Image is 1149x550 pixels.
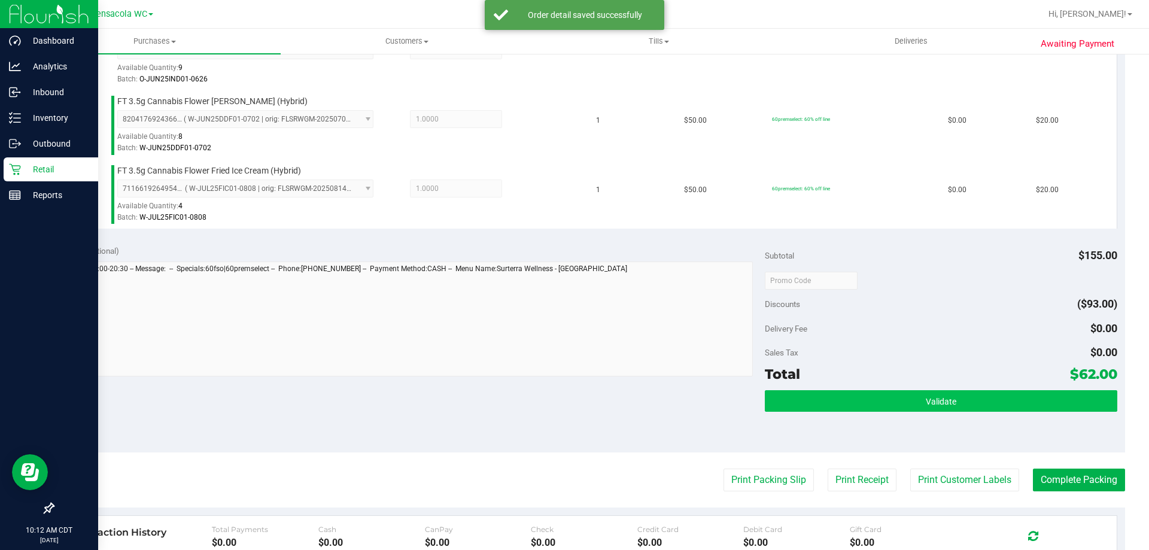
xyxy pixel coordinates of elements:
[765,348,798,357] span: Sales Tax
[117,144,138,152] span: Batch:
[425,525,531,534] div: CanPay
[21,136,93,151] p: Outbound
[1036,184,1059,196] span: $20.00
[1090,346,1117,358] span: $0.00
[533,29,785,54] a: Tills
[21,59,93,74] p: Analytics
[948,115,966,126] span: $0.00
[117,75,138,83] span: Batch:
[117,213,138,221] span: Batch:
[926,397,956,406] span: Validate
[772,186,830,192] span: 60premselect: 60% off line
[117,59,387,83] div: Available Quantity:
[948,184,966,196] span: $0.00
[318,537,425,548] div: $0.00
[772,116,830,122] span: 60premselect: 60% off line
[879,36,944,47] span: Deliveries
[9,163,21,175] inline-svg: Retail
[139,75,208,83] span: O-JUN25IND01-0626
[724,469,814,491] button: Print Packing Slip
[139,144,211,152] span: W-JUN25DDF01-0702
[21,85,93,99] p: Inbound
[765,324,807,333] span: Delivery Fee
[178,202,183,210] span: 4
[281,29,533,54] a: Customers
[743,525,850,534] div: Debit Card
[828,469,896,491] button: Print Receipt
[533,36,784,47] span: Tills
[21,162,93,177] p: Retail
[117,128,387,151] div: Available Quantity:
[212,537,318,548] div: $0.00
[765,366,800,382] span: Total
[850,537,956,548] div: $0.00
[1041,37,1114,51] span: Awaiting Payment
[1033,469,1125,491] button: Complete Packing
[9,112,21,124] inline-svg: Inventory
[178,63,183,72] span: 9
[1078,249,1117,262] span: $155.00
[637,537,744,548] div: $0.00
[531,537,637,548] div: $0.00
[1070,366,1117,382] span: $62.00
[515,9,655,21] div: Order detail saved successfully
[785,29,1037,54] a: Deliveries
[178,132,183,141] span: 8
[9,60,21,72] inline-svg: Analytics
[596,184,600,196] span: 1
[910,469,1019,491] button: Print Customer Labels
[117,165,301,177] span: FT 3.5g Cannabis Flower Fried Ice Cream (Hybrid)
[765,390,1117,412] button: Validate
[9,86,21,98] inline-svg: Inbound
[21,34,93,48] p: Dashboard
[765,293,800,315] span: Discounts
[139,213,206,221] span: W-JUL25FIC01-0808
[21,188,93,202] p: Reports
[117,96,308,107] span: FT 3.5g Cannabis Flower [PERSON_NAME] (Hybrid)
[425,537,531,548] div: $0.00
[1090,322,1117,335] span: $0.00
[765,272,858,290] input: Promo Code
[684,115,707,126] span: $50.00
[212,525,318,534] div: Total Payments
[743,537,850,548] div: $0.00
[1077,297,1117,310] span: ($93.00)
[850,525,956,534] div: Gift Card
[1048,9,1126,19] span: Hi, [PERSON_NAME]!
[9,138,21,150] inline-svg: Outbound
[91,9,147,19] span: Pensacola WC
[1036,115,1059,126] span: $20.00
[281,36,532,47] span: Customers
[9,189,21,201] inline-svg: Reports
[596,115,600,126] span: 1
[5,525,93,536] p: 10:12 AM CDT
[21,111,93,125] p: Inventory
[12,454,48,490] iframe: Resource center
[531,525,637,534] div: Check
[9,35,21,47] inline-svg: Dashboard
[318,525,425,534] div: Cash
[765,251,794,260] span: Subtotal
[684,184,707,196] span: $50.00
[117,197,387,221] div: Available Quantity:
[5,536,93,545] p: [DATE]
[29,36,281,47] span: Purchases
[637,525,744,534] div: Credit Card
[29,29,281,54] a: Purchases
